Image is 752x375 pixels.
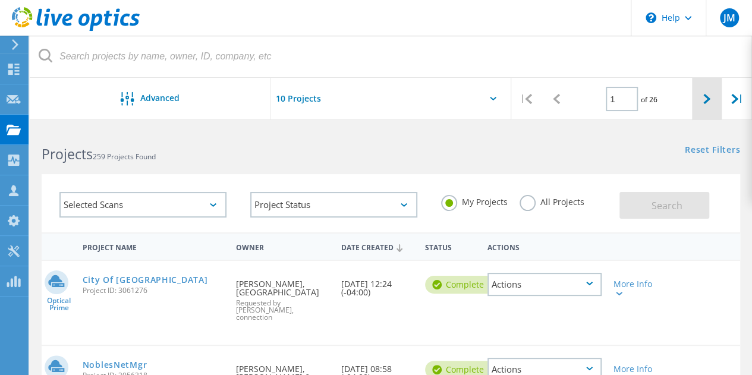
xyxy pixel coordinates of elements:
[42,144,93,163] b: Projects
[441,195,508,206] label: My Projects
[236,300,329,321] span: Requested by [PERSON_NAME], connection
[42,297,77,311] span: Optical Prime
[641,94,657,105] span: of 26
[652,199,682,212] span: Search
[77,235,231,257] div: Project Name
[482,235,608,257] div: Actions
[685,146,740,156] a: Reset Filters
[93,152,156,162] span: 259 Projects Found
[646,12,656,23] svg: \n
[613,280,657,297] div: More Info
[425,276,496,294] div: Complete
[335,261,419,308] div: [DATE] 12:24 (-04:00)
[59,192,226,218] div: Selected Scans
[230,235,335,257] div: Owner
[511,78,542,120] div: |
[83,361,147,369] a: NoblesNetMgr
[487,273,602,296] div: Actions
[520,195,584,206] label: All Projects
[140,94,180,102] span: Advanced
[250,192,417,218] div: Project Status
[12,25,140,33] a: Live Optics Dashboard
[335,235,419,258] div: Date Created
[619,192,709,219] button: Search
[723,13,735,23] span: JM
[83,287,225,294] span: Project ID: 3061276
[230,261,335,333] div: [PERSON_NAME], [GEOGRAPHIC_DATA]
[419,235,482,257] div: Status
[722,78,752,120] div: |
[83,276,208,284] a: City Of [GEOGRAPHIC_DATA]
